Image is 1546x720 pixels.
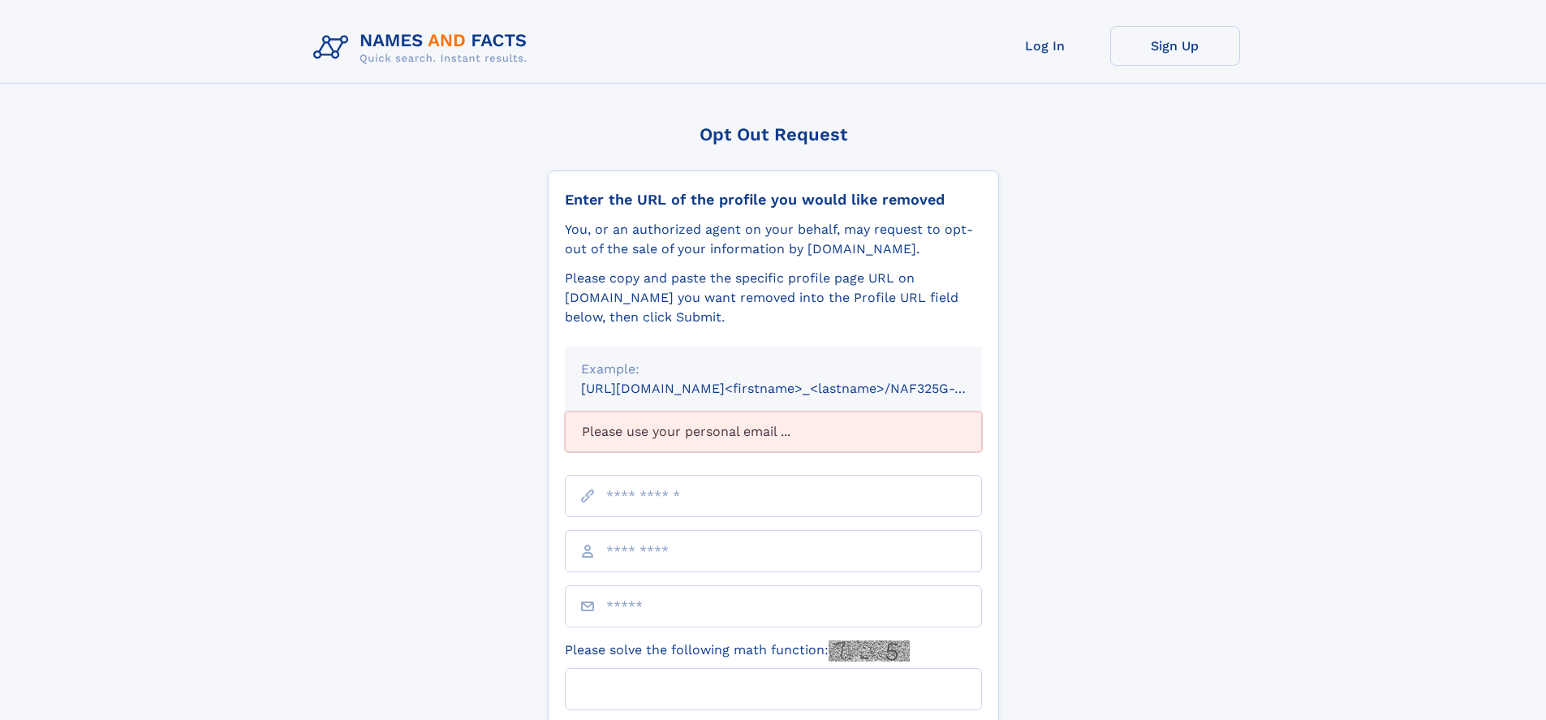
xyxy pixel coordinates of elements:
div: Please copy and paste the specific profile page URL on [DOMAIN_NAME] you want removed into the Pr... [565,269,982,327]
div: Opt Out Request [548,124,999,144]
div: You, or an authorized agent on your behalf, may request to opt-out of the sale of your informatio... [565,220,982,259]
small: [URL][DOMAIN_NAME]<firstname>_<lastname>/NAF325G-xxxxxxxx [581,381,1013,396]
div: Please use your personal email ... [565,412,982,452]
img: Logo Names and Facts [307,26,540,70]
div: Enter the URL of the profile you would like removed [565,191,982,209]
label: Please solve the following math function: [565,640,910,662]
a: Sign Up [1110,26,1240,66]
a: Log In [980,26,1110,66]
div: Example: [581,360,966,379]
